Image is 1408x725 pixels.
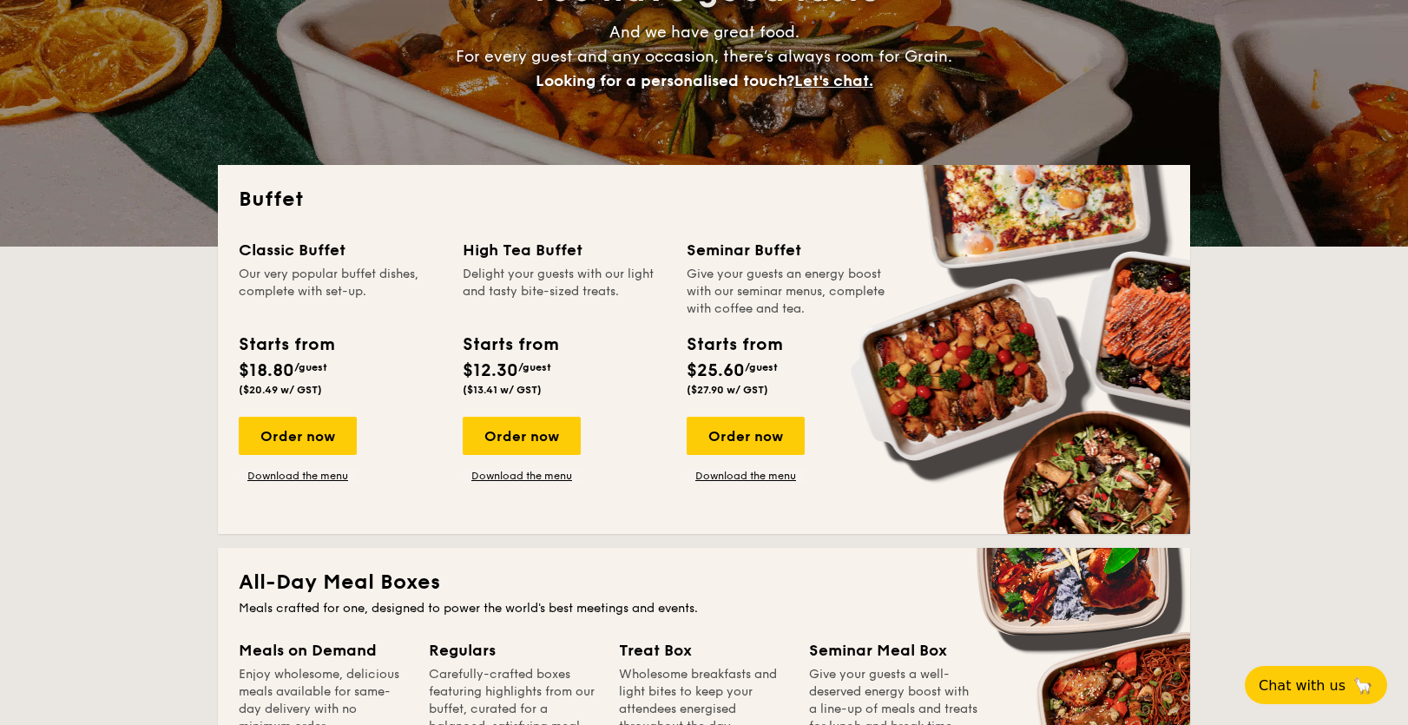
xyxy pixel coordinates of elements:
span: 🦙 [1352,676,1373,695]
a: Download the menu [239,469,357,483]
span: And we have great food. For every guest and any occasion, there’s always room for Grain. [456,23,952,90]
span: /guest [745,361,778,373]
div: Our very popular buffet dishes, complete with set-up. [239,266,442,318]
div: Seminar Buffet [687,238,890,262]
span: $12.30 [463,360,518,381]
span: ($27.90 w/ GST) [687,384,768,396]
div: Classic Buffet [239,238,442,262]
span: $25.60 [687,360,745,381]
div: Give your guests an energy boost with our seminar menus, complete with coffee and tea. [687,266,890,318]
div: Regulars [429,638,598,662]
div: Meals on Demand [239,638,408,662]
div: Order now [463,417,581,455]
div: Starts from [239,332,333,358]
a: Download the menu [687,469,805,483]
div: Starts from [687,332,781,358]
div: Seminar Meal Box [809,638,978,662]
div: Starts from [463,332,557,358]
button: Chat with us🦙 [1245,666,1387,704]
h2: All-Day Meal Boxes [239,569,1169,596]
div: Treat Box [619,638,788,662]
span: /guest [518,361,551,373]
h2: Buffet [239,186,1169,214]
div: High Tea Buffet [463,238,666,262]
div: Meals crafted for one, designed to power the world's best meetings and events. [239,600,1169,617]
span: ($13.41 w/ GST) [463,384,542,396]
div: Delight your guests with our light and tasty bite-sized treats. [463,266,666,318]
span: /guest [294,361,327,373]
span: Let's chat. [794,71,873,90]
span: ($20.49 w/ GST) [239,384,322,396]
div: Order now [687,417,805,455]
span: Chat with us [1259,677,1345,694]
span: $18.80 [239,360,294,381]
span: Looking for a personalised touch? [536,71,794,90]
div: Order now [239,417,357,455]
a: Download the menu [463,469,581,483]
